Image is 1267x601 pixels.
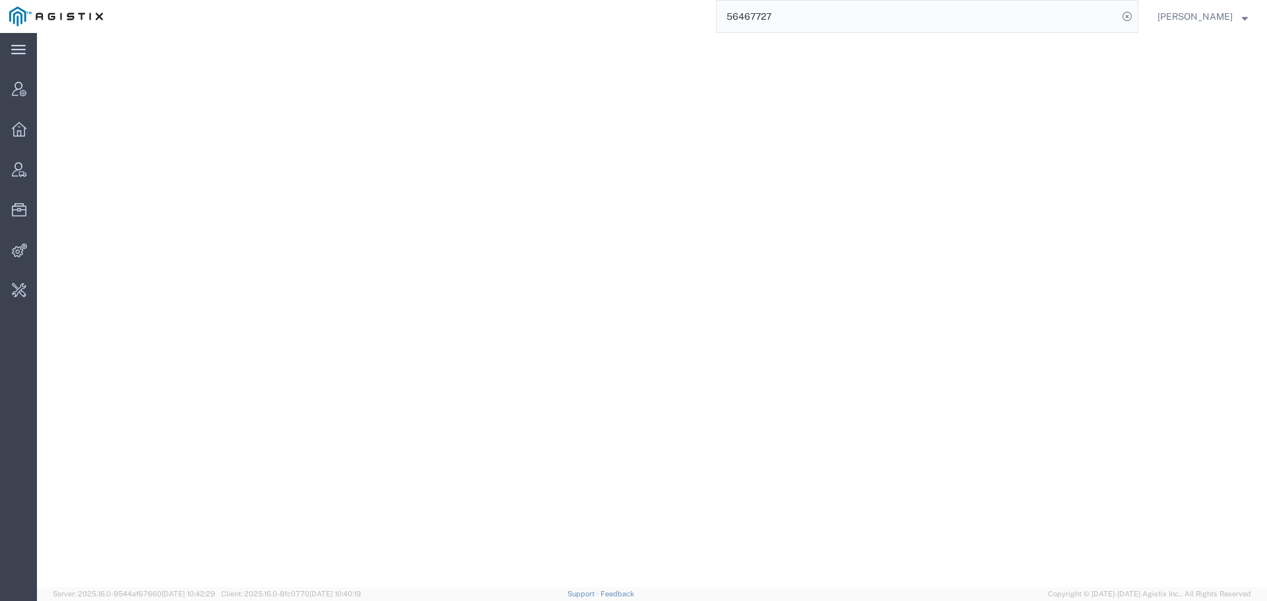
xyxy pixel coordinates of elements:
[1157,9,1249,24] button: [PERSON_NAME]
[37,33,1267,587] iframe: To enrich screen reader interactions, please activate Accessibility in Grammarly extension settings
[1157,9,1233,24] span: Abbie Wilkiemeyer
[717,1,1118,32] input: Search for shipment number, reference number
[221,590,361,598] span: Client: 2025.16.0-8fc0770
[601,590,634,598] a: Feedback
[162,590,215,598] span: [DATE] 10:42:29
[9,7,103,26] img: logo
[568,590,601,598] a: Support
[1048,588,1251,600] span: Copyright © [DATE]-[DATE] Agistix Inc., All Rights Reserved
[53,590,215,598] span: Server: 2025.16.0-9544af67660
[309,590,361,598] span: [DATE] 10:40:19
